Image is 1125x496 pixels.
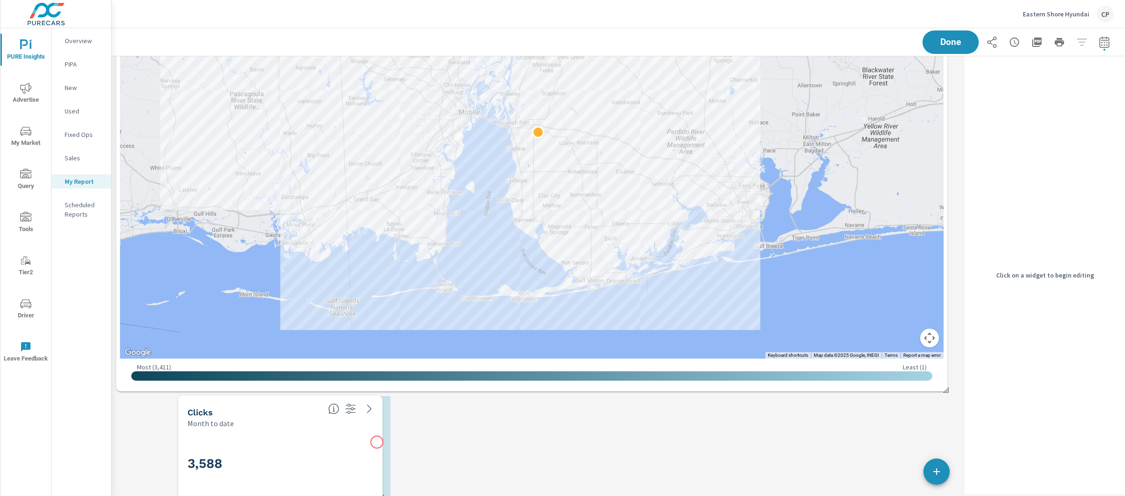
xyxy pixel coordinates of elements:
p: Month to date [187,418,234,429]
p: Overview [65,36,104,45]
button: Share Report [982,33,1001,52]
p: Sales [65,153,104,163]
button: Print Report [1050,33,1069,52]
p: Most ( 3,411 ) [137,363,171,371]
div: Sales [52,151,111,165]
span: PURE Insights [3,39,48,62]
a: Open this area in Google Maps (opens a new window) [122,346,153,359]
div: Fixed Ops [52,128,111,142]
div: Overview [52,34,111,48]
span: Driver [3,298,48,321]
div: Scheduled Reports [52,198,111,221]
h5: Clicks [187,407,213,417]
span: Tools [3,212,48,235]
div: nav menu [0,28,51,373]
button: Map camera controls [920,329,939,347]
div: PIPA [52,57,111,71]
div: My Report [52,174,111,188]
p: Eastern Shore Hyundai [1023,10,1089,18]
button: "Export Report to PDF" [1027,33,1046,52]
button: Keyboard shortcuts [768,352,808,359]
h3: 3,588 [187,456,373,472]
p: My Report [65,177,104,186]
a: Terms (opens in new tab) [885,353,898,358]
p: PIPA [65,60,104,69]
span: Map data ©2025 Google, INEGI [814,353,879,358]
span: My Market [3,126,48,149]
p: New [65,83,104,92]
span: The number of times an ad was clicked by a consumer. [328,403,339,414]
p: Click on a widget to begin editing [996,271,1094,280]
span: Leave Feedback [3,341,48,364]
img: Google [122,346,153,359]
button: Done [922,30,979,54]
div: Used [52,104,111,118]
div: New [52,81,111,95]
span: Tier2 [3,255,48,278]
div: CP [1097,6,1114,23]
a: Report a map error [903,353,941,358]
p: Used [65,106,104,116]
span: Advertise [3,83,48,105]
button: Select Date Range [1095,33,1114,52]
span: Done [932,38,969,46]
p: Scheduled Reports [65,200,104,219]
span: Query [3,169,48,192]
p: Fixed Ops [65,130,104,139]
a: See more details in report [362,401,377,416]
p: Least ( 1 ) [903,363,927,371]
